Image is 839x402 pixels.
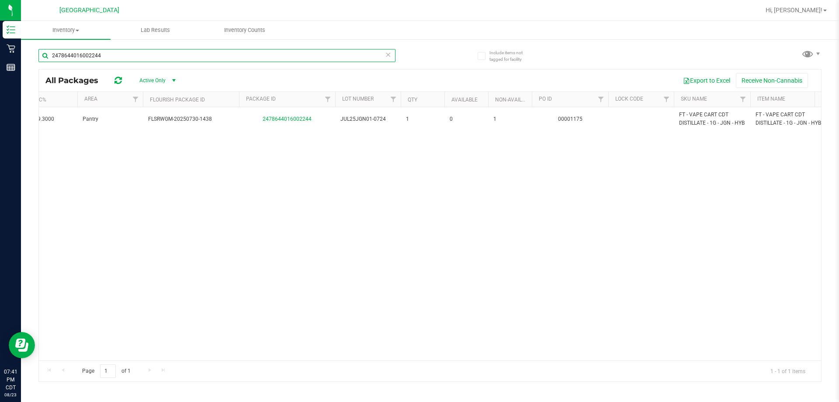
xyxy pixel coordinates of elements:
[677,73,736,88] button: Export to Excel
[7,63,15,72] inline-svg: Reports
[493,115,527,123] span: 1
[59,7,119,14] span: [GEOGRAPHIC_DATA]
[539,96,552,102] a: PO ID
[111,21,200,39] a: Lab Results
[340,115,395,123] span: JUL25JGN01-0724
[246,96,276,102] a: Package ID
[83,115,138,123] span: Pantry
[75,364,138,378] span: Page of 1
[129,26,182,34] span: Lab Results
[495,97,534,103] a: Non-Available
[263,116,312,122] a: 2478644016002244
[451,97,478,103] a: Available
[148,115,234,123] span: FLSRWGM-20250730-1438
[615,96,643,102] a: Lock Code
[386,92,401,107] a: Filter
[21,21,111,39] a: Inventory
[450,115,483,123] span: 0
[7,44,15,53] inline-svg: Retail
[128,92,143,107] a: Filter
[812,92,827,107] a: Filter
[38,49,395,62] input: Search Package ID, Item Name, SKU, Lot or Part Number...
[4,392,17,398] p: 08/23
[212,26,277,34] span: Inventory Counts
[342,96,374,102] a: Lot Number
[200,21,290,39] a: Inventory Counts
[659,92,674,107] a: Filter
[21,26,111,34] span: Inventory
[736,73,808,88] button: Receive Non-Cannabis
[679,111,745,127] span: FT - VAPE CART CDT DISTILLATE - 1G - JGN - HYB
[321,92,335,107] a: Filter
[489,49,533,63] span: Include items not tagged for facility
[100,364,116,378] input: 1
[763,364,812,378] span: 1 - 1 of 1 items
[594,92,608,107] a: Filter
[45,76,107,85] span: All Packages
[84,96,97,102] a: Area
[757,96,785,102] a: Item Name
[30,113,59,126] span: 79.3000
[408,97,417,103] a: Qty
[736,92,750,107] a: Filter
[756,111,822,127] span: FT - VAPE CART CDT DISTILLATE - 1G - JGN - HYB
[681,96,707,102] a: SKU Name
[766,7,822,14] span: Hi, [PERSON_NAME]!
[558,116,582,122] a: 00001175
[7,25,15,34] inline-svg: Inventory
[385,49,391,60] span: Clear
[406,115,439,123] span: 1
[4,368,17,392] p: 07:41 PM CDT
[150,97,205,103] a: Flourish Package ID
[9,332,35,358] iframe: Resource center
